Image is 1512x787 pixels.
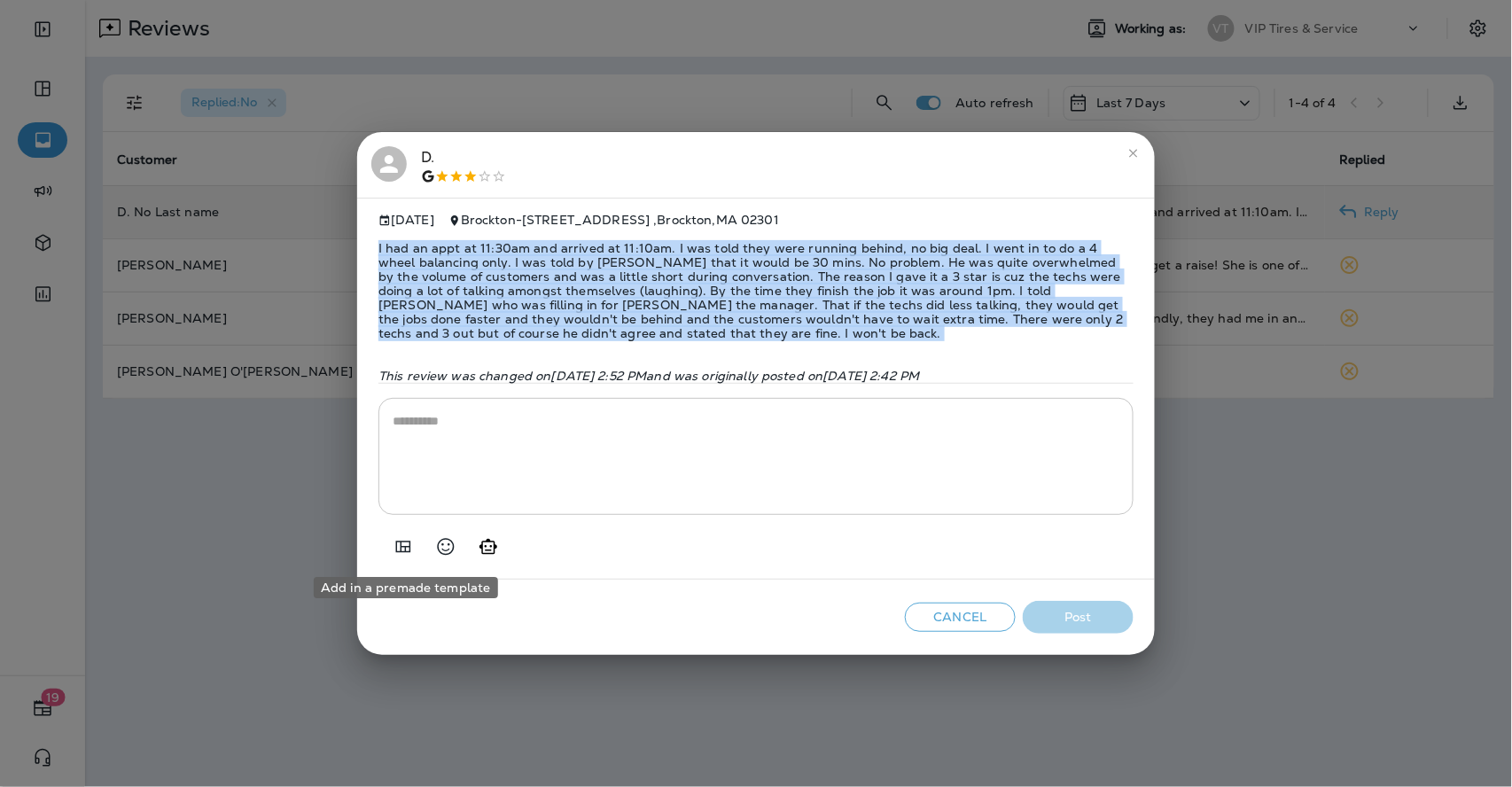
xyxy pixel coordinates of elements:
[378,227,1134,355] span: I had an appt at 11:30am and arrived at 11:10am. I was told they were running behind, no big deal...
[314,577,498,598] div: Add in a premade template
[421,146,506,183] div: D.
[378,369,1134,383] p: This review was changed on [DATE] 2:52 PM
[471,529,506,565] button: Generate AI response
[378,213,434,228] span: [DATE]
[1119,139,1148,168] button: close
[386,529,421,565] button: Add in a premade template
[461,212,779,228] span: Brockton - [STREET_ADDRESS] , Brockton , MA 02301
[647,368,920,384] span: and was originally posted on [DATE] 2:42 PM
[905,603,1016,632] button: Cancel
[428,529,464,565] button: Select an emoji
